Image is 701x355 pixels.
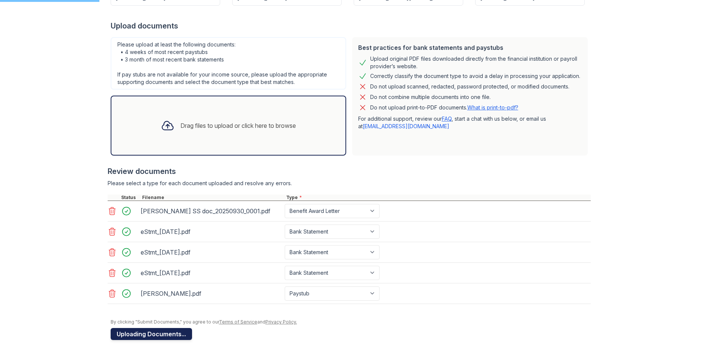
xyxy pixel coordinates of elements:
a: [EMAIL_ADDRESS][DOMAIN_NAME] [363,123,449,129]
div: Best practices for bank statements and paystubs [358,43,582,52]
div: Drag files to upload or click here to browse [180,121,296,130]
div: Please upload at least the following documents: • 4 weeks of most recent paystubs • 3 month of mo... [111,37,346,90]
div: eStmt_[DATE].pdf [141,246,282,258]
a: FAQ [442,115,452,122]
div: Upload original PDF files downloaded directly from the financial institution or payroll provider’... [370,55,582,70]
div: By clicking "Submit Documents," you agree to our and [111,319,591,325]
a: Terms of Service [219,319,257,325]
div: Review documents [108,166,591,177]
div: Do not combine multiple documents into one file. [370,93,491,102]
a: Privacy Policy. [266,319,297,325]
div: Filename [141,195,285,201]
div: Type [285,195,591,201]
button: Uploading Documents... [111,328,192,340]
p: For additional support, review our , start a chat with us below, or email us at [358,115,582,130]
p: Do not upload print-to-PDF documents. [370,104,518,111]
div: Status [120,195,141,201]
div: [PERSON_NAME] SS doc_20250930_0001.pdf [141,205,282,217]
div: eStmt_[DATE].pdf [141,267,282,279]
div: [PERSON_NAME].pdf [141,288,282,300]
div: eStmt_[DATE].pdf [141,226,282,238]
div: Do not upload scanned, redacted, password protected, or modified documents. [370,82,569,91]
div: Please select a type for each document uploaded and resolve any errors. [108,180,591,187]
div: Correctly classify the document type to avoid a delay in processing your application. [370,72,580,81]
div: Upload documents [111,21,591,31]
a: What is print-to-pdf? [467,104,518,111]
